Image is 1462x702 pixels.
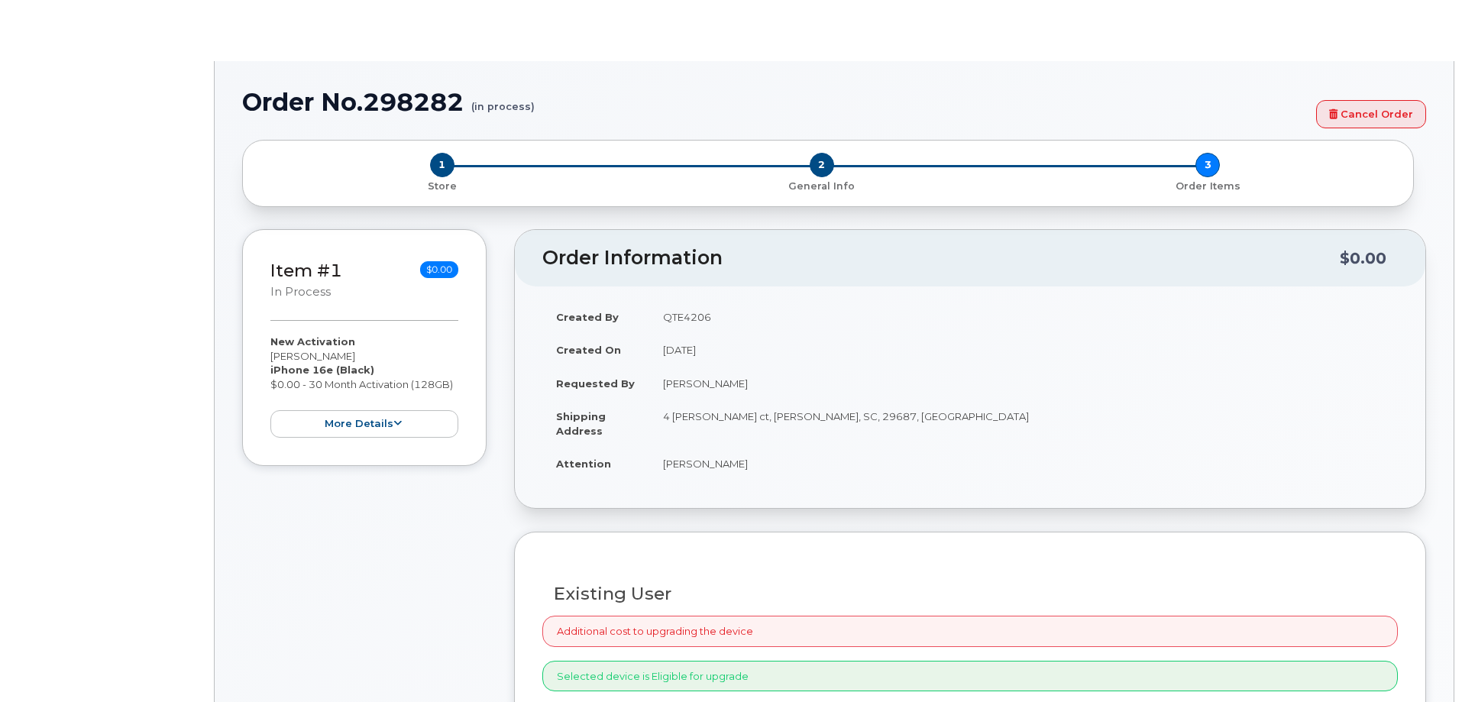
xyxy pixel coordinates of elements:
[649,300,1398,334] td: QTE4206
[649,367,1398,400] td: [PERSON_NAME]
[556,311,619,323] strong: Created By
[270,260,342,281] a: Item #1
[649,333,1398,367] td: [DATE]
[420,261,458,278] span: $0.00
[542,616,1398,647] div: Additional cost to upgrading the device
[810,153,834,177] span: 2
[270,364,374,376] strong: iPhone 16e (Black)
[270,335,458,438] div: [PERSON_NAME] $0.00 - 30 Month Activation (128GB)
[1340,244,1386,273] div: $0.00
[542,247,1340,269] h2: Order Information
[542,661,1398,692] div: Selected device is Eligible for upgrade
[554,584,1386,603] h3: Existing User
[649,400,1398,447] td: 4 [PERSON_NAME] ct, [PERSON_NAME], SC, 29687, [GEOGRAPHIC_DATA]
[629,177,1014,193] a: 2 General Info
[242,89,1308,115] h1: Order No.298282
[471,89,535,112] small: (in process)
[430,153,454,177] span: 1
[270,410,458,438] button: more details
[649,447,1398,480] td: [PERSON_NAME]
[556,377,635,390] strong: Requested By
[261,180,623,193] p: Store
[1316,100,1426,128] a: Cancel Order
[556,344,621,356] strong: Created On
[556,410,606,437] strong: Shipping Address
[635,180,1008,193] p: General Info
[556,458,611,470] strong: Attention
[255,177,629,193] a: 1 Store
[270,335,355,348] strong: New Activation
[270,285,331,299] small: in process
